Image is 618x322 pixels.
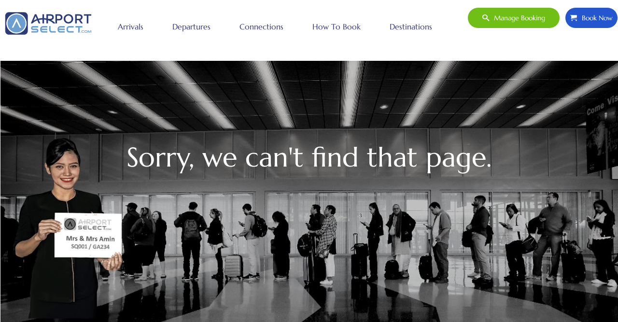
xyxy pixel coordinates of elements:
a: Departures [170,14,213,39]
a: Destinations [387,14,435,39]
a: Connections [237,14,286,39]
a: Arrivals [115,14,146,39]
h1: Sorry, we can't find that page. [38,146,581,168]
a: How to book [310,14,363,39]
span: Book Now [577,8,613,28]
a: Manage booking [467,7,560,28]
span: Manage booking [489,8,545,28]
a: Book Now [565,7,618,28]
